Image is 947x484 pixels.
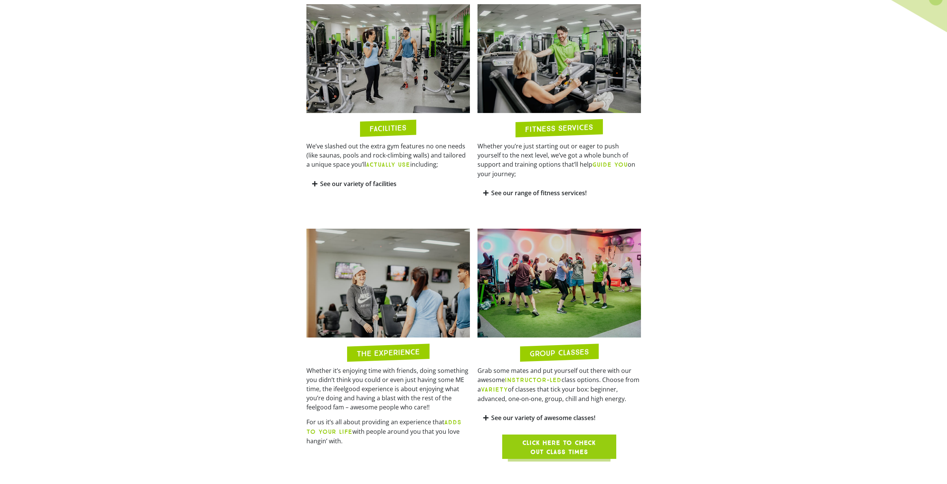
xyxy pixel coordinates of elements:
[477,409,641,427] div: See our variety of awesome classes!
[306,417,470,446] p: For us it’s all about providing an experience that with people around you that you love hangin’ w...
[306,366,470,412] p: Whether it’s enjoying time with friends, doing something you didn’t think you could or even just ...
[357,348,420,358] h2: THE EXPERIENCE
[477,184,641,202] div: See our range of fitness services!
[306,419,462,435] b: ADDS TO YOUR LIFE
[306,142,470,169] p: We’ve slashed out the extra gym features no one needs (like saunas, pools and rock-climbing walls...
[370,124,406,133] h2: FACILITIES
[520,438,598,457] span: Click here to check out class times
[502,435,616,459] a: Click here to check out class times
[477,366,641,403] p: Grab some mates and put yourself out there with our awesome class options. Choose from a of class...
[481,386,508,393] b: VARIETY
[477,142,641,178] p: Whether you’re just starting out or eager to push yourself to the next level, we’ve got a whole b...
[525,123,593,133] h2: FITNESS SERVICES
[505,376,562,384] b: INSTRUCTOR-LED
[592,161,628,168] b: GUIDE YOU
[306,175,470,193] div: See our variety of facilities
[366,161,410,168] b: ACTUALLY USE
[530,348,589,358] h2: GROUP CLASSES
[320,180,397,188] a: See our variety of facilities
[491,189,587,197] a: See our range of fitness services!
[491,414,595,422] a: See our variety of awesome classes!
